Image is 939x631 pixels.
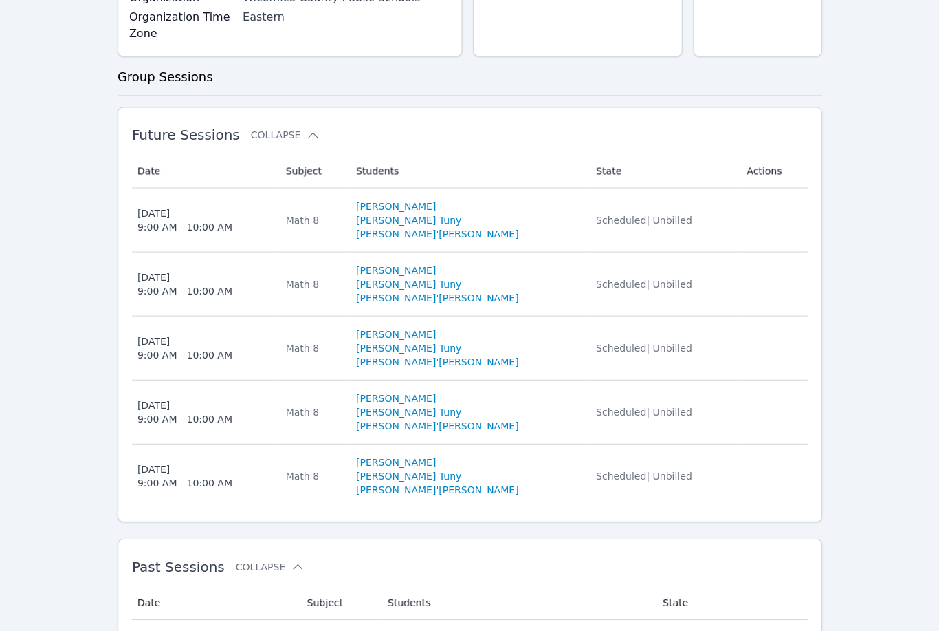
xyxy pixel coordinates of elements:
[137,398,232,426] div: [DATE] 9:00 AM — 10:00 AM
[132,253,808,317] tr: [DATE]9:00 AM—10:00 AMMath 8[PERSON_NAME][PERSON_NAME] Tuny[PERSON_NAME]'[PERSON_NAME]Scheduled| ...
[356,456,436,469] a: [PERSON_NAME]
[356,419,518,433] a: [PERSON_NAME]'[PERSON_NAME]
[236,560,305,574] button: Collapse
[285,341,339,355] div: Math 8
[356,227,518,241] a: [PERSON_NAME]'[PERSON_NAME]
[356,264,436,277] a: [PERSON_NAME]
[132,127,240,144] span: Future Sessions
[243,10,450,26] div: Eastern
[356,483,518,497] a: [PERSON_NAME]'[PERSON_NAME]
[356,469,461,483] a: [PERSON_NAME] Tuny
[738,155,808,189] th: Actions
[285,469,339,483] div: Math 8
[137,334,232,362] div: [DATE] 9:00 AM — 10:00 AM
[132,381,808,445] tr: [DATE]9:00 AM—10:00 AMMath 8[PERSON_NAME][PERSON_NAME] Tuny[PERSON_NAME]'[PERSON_NAME]Scheduled| ...
[356,355,518,369] a: [PERSON_NAME]'[PERSON_NAME]
[356,200,436,213] a: [PERSON_NAME]
[285,405,339,419] div: Math 8
[356,328,436,341] a: [PERSON_NAME]
[132,189,808,253] tr: [DATE]9:00 AM—10:00 AMMath 8[PERSON_NAME][PERSON_NAME] Tuny[PERSON_NAME]'[PERSON_NAME]Scheduled| ...
[595,279,692,290] span: Scheduled | Unbilled
[356,405,461,419] a: [PERSON_NAME] Tuny
[595,471,692,482] span: Scheduled | Unbilled
[356,392,436,405] a: [PERSON_NAME]
[132,317,808,381] tr: [DATE]9:00 AM—10:00 AMMath 8[PERSON_NAME][PERSON_NAME] Tuny[PERSON_NAME]'[PERSON_NAME]Scheduled| ...
[595,407,692,418] span: Scheduled | Unbilled
[595,215,692,226] span: Scheduled | Unbilled
[129,10,234,43] label: Organization Time Zone
[356,341,461,355] a: [PERSON_NAME] Tuny
[251,129,320,142] button: Collapse
[348,155,588,189] th: Students
[132,586,299,620] th: Date
[356,277,461,291] a: [PERSON_NAME] Tuny
[137,462,232,490] div: [DATE] 9:00 AM — 10:00 AM
[277,155,347,189] th: Subject
[595,343,692,354] span: Scheduled | Unbilled
[285,213,339,227] div: Math 8
[356,213,461,227] a: [PERSON_NAME] Tuny
[132,559,225,575] span: Past Sessions
[379,586,654,620] th: Students
[118,68,822,87] h3: Group Sessions
[298,586,379,620] th: Subject
[285,277,339,291] div: Math 8
[587,155,738,189] th: State
[137,206,232,234] div: [DATE] 9:00 AM — 10:00 AM
[654,586,807,620] th: State
[132,445,808,508] tr: [DATE]9:00 AM—10:00 AMMath 8[PERSON_NAME][PERSON_NAME] Tuny[PERSON_NAME]'[PERSON_NAME]Scheduled| ...
[137,270,232,298] div: [DATE] 9:00 AM — 10:00 AM
[132,155,278,189] th: Date
[356,291,518,305] a: [PERSON_NAME]'[PERSON_NAME]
